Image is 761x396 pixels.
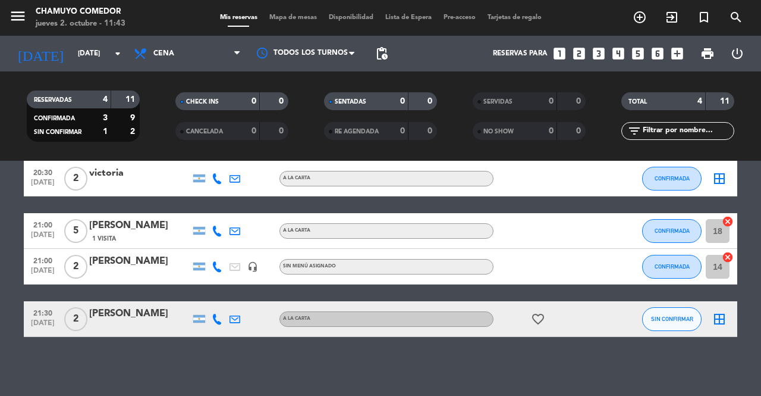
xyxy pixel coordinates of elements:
i: filter_list [627,124,641,138]
strong: 0 [576,127,583,135]
span: Mapa de mesas [263,14,323,21]
span: A LA CARTA [283,176,310,180]
span: CONFIRMADA [655,227,690,234]
strong: 3 [103,114,108,122]
i: power_settings_new [730,46,744,61]
span: NO SHOW [483,129,514,135]
strong: 0 [427,127,435,135]
span: SERVIDAS [483,99,512,105]
i: border_all [712,312,727,326]
span: Sin menú asignado [283,264,336,269]
span: Lista de Espera [379,14,438,21]
strong: 1 [103,127,108,136]
button: SIN CONFIRMAR [642,307,702,331]
input: Filtrar por nombre... [641,124,734,138]
span: SIN CONFIRMAR [34,129,81,135]
strong: 0 [279,97,286,105]
strong: 4 [103,95,108,104]
i: add_circle_outline [633,10,647,24]
i: looks_one [552,46,567,61]
i: cancel [722,251,734,263]
i: add_box [669,46,685,61]
i: turned_in_not [697,10,711,24]
span: [DATE] [28,319,58,333]
strong: 4 [697,97,702,105]
span: Tarjetas de regalo [482,14,548,21]
span: Mis reservas [214,14,263,21]
strong: 0 [549,127,554,135]
div: [PERSON_NAME] [89,254,190,269]
button: menu [9,7,27,29]
span: RESERVADAS [34,97,72,103]
strong: 0 [576,97,583,105]
div: jueves 2. octubre - 11:43 [36,18,125,30]
strong: 0 [279,127,286,135]
strong: 0 [549,97,554,105]
span: [DATE] [28,179,58,192]
button: CONFIRMADA [642,255,702,279]
strong: 0 [251,97,256,105]
span: Disponibilidad [323,14,379,21]
strong: 11 [125,95,137,104]
span: Cena [153,49,174,58]
strong: 0 [251,127,256,135]
span: CONFIRMADA [34,116,75,121]
span: Pre-acceso [438,14,482,21]
i: favorite_border [531,312,545,326]
strong: 0 [400,97,405,105]
div: victoria [89,166,190,181]
i: arrow_drop_down [111,46,125,61]
span: 5 [64,219,87,243]
span: TOTAL [628,99,647,105]
strong: 2 [130,127,137,136]
span: 21:00 [28,253,58,267]
span: print [700,46,715,61]
span: RE AGENDADA [335,129,379,135]
span: 2 [64,307,87,331]
div: [PERSON_NAME] [89,218,190,233]
span: CONFIRMADA [655,263,690,270]
strong: 0 [400,127,405,135]
span: [DATE] [28,231,58,245]
span: CANCELADA [186,129,223,135]
i: looks_3 [591,46,606,61]
i: cancel [722,216,734,227]
span: CHECK INS [186,99,219,105]
button: CONFIRMADA [642,167,702,191]
span: 20:30 [28,165,58,179]
strong: 9 [130,114,137,122]
span: 1 Visita [92,234,116,244]
strong: 0 [427,97,435,105]
i: looks_4 [611,46,626,61]
span: CONFIRMADA [655,175,690,182]
span: pending_actions [375,46,389,61]
span: 2 [64,255,87,279]
span: A LA CARTA [283,316,310,321]
i: border_all [712,172,727,186]
button: CONFIRMADA [642,219,702,243]
span: SIN CONFIRMAR [651,316,693,322]
div: Chamuyo Comedor [36,6,125,18]
div: LOG OUT [722,36,752,71]
div: [PERSON_NAME] [89,306,190,322]
i: looks_5 [630,46,646,61]
span: SENTADAS [335,99,366,105]
span: 21:30 [28,305,58,319]
span: [DATE] [28,267,58,280]
strong: 11 [720,97,732,105]
i: looks_6 [650,46,665,61]
span: A LA CARTA [283,228,310,233]
i: menu [9,7,27,25]
i: looks_two [571,46,587,61]
span: 2 [64,167,87,191]
i: search [729,10,743,24]
i: [DATE] [9,40,72,67]
i: headset_mic [247,261,258,272]
i: exit_to_app [665,10,679,24]
span: Reservas para [493,49,548,58]
span: 21:00 [28,217,58,231]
